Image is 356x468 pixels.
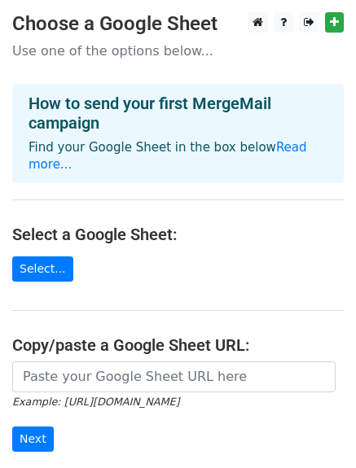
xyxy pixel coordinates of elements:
[12,396,179,408] small: Example: [URL][DOMAIN_NAME]
[29,139,327,173] p: Find your Google Sheet in the box below
[12,225,344,244] h4: Select a Google Sheet:
[12,426,54,452] input: Next
[12,361,336,392] input: Paste your Google Sheet URL here
[29,140,307,172] a: Read more...
[12,256,73,282] a: Select...
[12,335,344,355] h4: Copy/paste a Google Sheet URL:
[12,42,344,59] p: Use one of the options below...
[29,94,327,133] h4: How to send your first MergeMail campaign
[12,12,344,36] h3: Choose a Google Sheet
